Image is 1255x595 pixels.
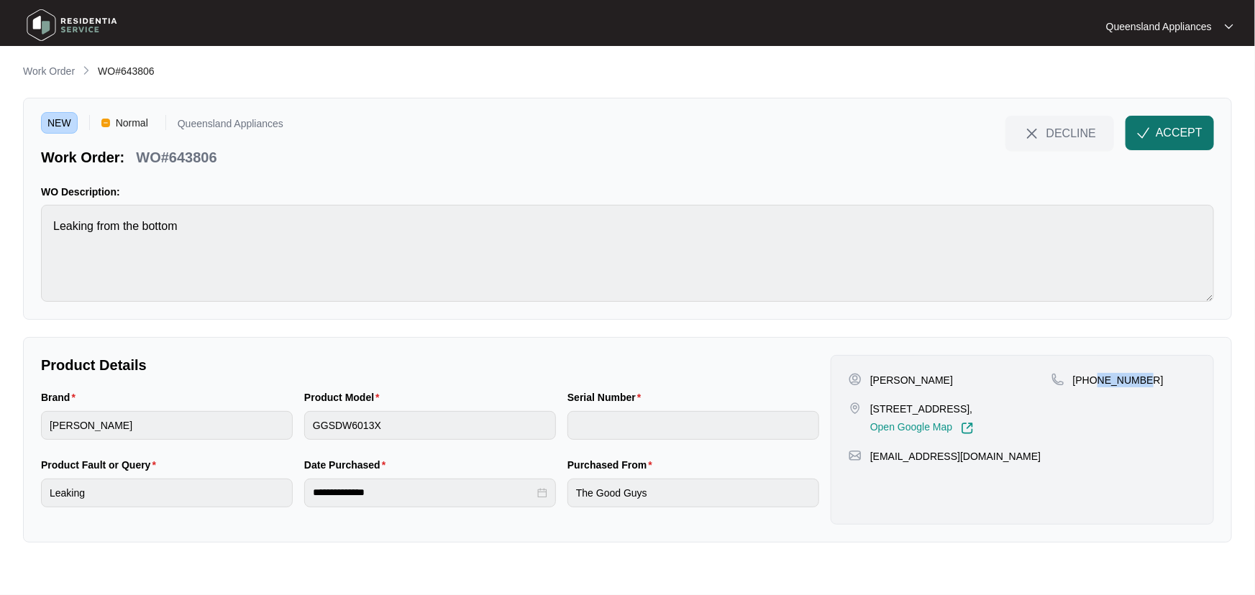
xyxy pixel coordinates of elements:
p: [STREET_ADDRESS], [870,402,974,416]
span: WO#643806 [98,65,155,77]
img: chevron-right [81,65,92,76]
p: Work Order [23,64,75,78]
input: Serial Number [567,411,819,440]
label: Purchased From [567,458,658,472]
img: map-pin [849,402,862,415]
img: user-pin [849,373,862,386]
input: Purchased From [567,479,819,507]
p: WO#643806 [136,147,216,167]
label: Date Purchased [304,458,391,472]
p: Queensland Appliances [178,119,283,134]
label: Brand [41,390,81,405]
input: Product Fault or Query [41,479,293,507]
img: residentia service logo [22,4,122,47]
textarea: Leaking from the bottom [41,205,1214,302]
span: ACCEPT [1156,124,1202,142]
span: NEW [41,112,78,134]
p: [PHONE_NUMBER] [1073,373,1164,387]
img: map-pin [849,449,862,462]
input: Date Purchased [313,485,534,500]
span: Normal [110,112,154,134]
input: Product Model [304,411,556,440]
img: map-pin [1051,373,1064,386]
label: Product Fault or Query [41,458,162,472]
img: close-Icon [1023,125,1041,142]
input: Brand [41,411,293,440]
p: Product Details [41,355,819,375]
img: dropdown arrow [1225,23,1233,30]
label: Product Model [304,390,385,405]
p: Work Order: [41,147,124,167]
img: Vercel Logo [101,119,110,127]
p: [PERSON_NAME] [870,373,953,387]
a: Work Order [20,64,78,80]
img: check-Icon [1137,126,1150,139]
img: Link-External [961,422,974,435]
button: check-IconACCEPT [1126,116,1214,150]
a: Open Google Map [870,422,974,435]
p: Queensland Appliances [1106,19,1212,34]
span: DECLINE [1046,125,1096,141]
p: WO Description: [41,185,1214,199]
label: Serial Number [567,390,647,405]
button: close-IconDECLINE [1005,116,1114,150]
p: [EMAIL_ADDRESS][DOMAIN_NAME] [870,449,1041,463]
